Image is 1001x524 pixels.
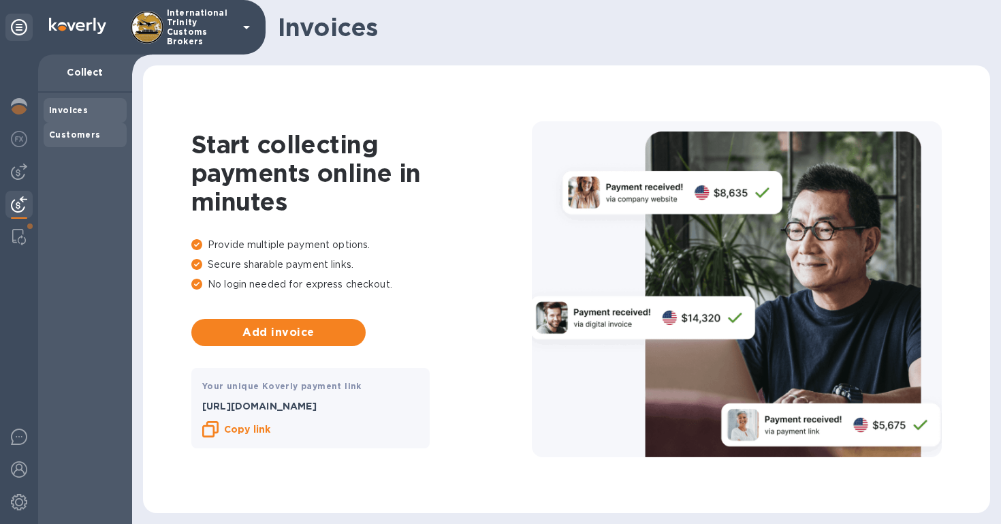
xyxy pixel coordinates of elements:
[49,129,101,140] b: Customers
[191,258,532,272] p: Secure sharable payment links.
[191,130,532,216] h1: Start collecting payments online in minutes
[278,13,979,42] h1: Invoices
[191,319,366,346] button: Add invoice
[5,14,33,41] div: Unpin categories
[202,381,362,391] b: Your unique Koverly payment link
[49,18,106,34] img: Logo
[191,238,532,252] p: Provide multiple payment options.
[202,399,419,413] p: [URL][DOMAIN_NAME]
[191,277,532,292] p: No login needed for express checkout.
[224,424,270,435] b: Copy link
[49,65,121,79] p: Collect
[167,8,235,46] p: International Trinity Customs Brokers
[11,131,27,147] img: Foreign exchange
[202,324,355,341] span: Add invoice
[49,105,88,115] b: Invoices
